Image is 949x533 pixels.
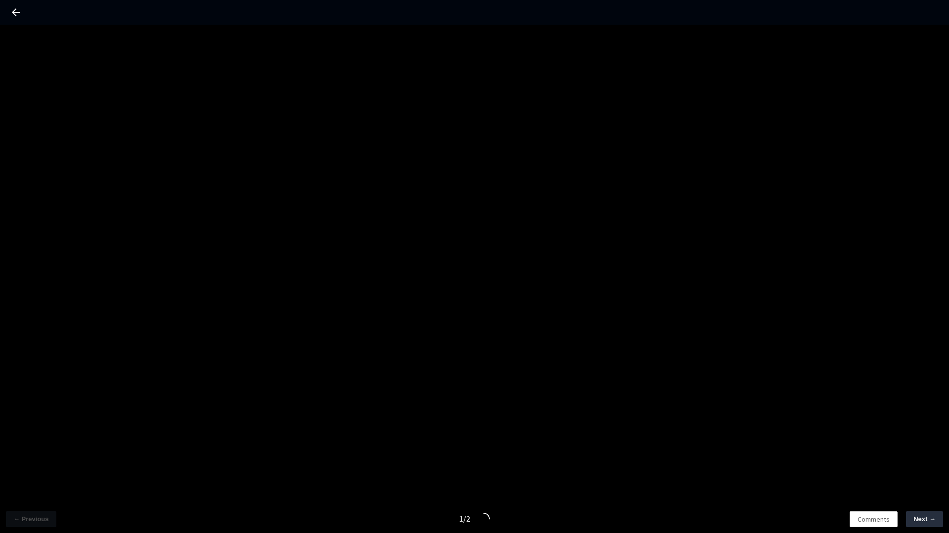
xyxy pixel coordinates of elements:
[459,513,470,525] div: 1 / 2
[477,513,490,525] span: loading
[906,511,943,527] button: Next →
[850,511,898,527] button: Comments
[913,514,936,524] span: Next →
[858,514,890,525] span: Comments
